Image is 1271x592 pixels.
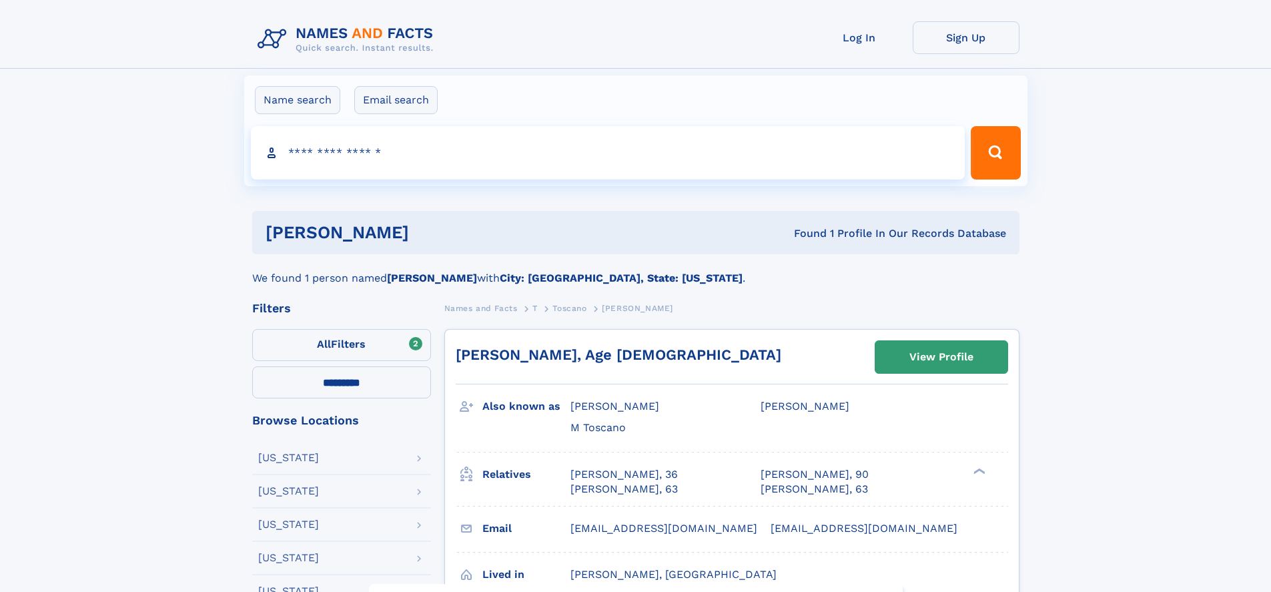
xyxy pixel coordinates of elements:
[570,568,777,581] span: [PERSON_NAME], [GEOGRAPHIC_DATA]
[971,126,1020,180] button: Search Button
[532,304,538,313] span: T
[317,338,331,350] span: All
[258,453,319,463] div: [US_STATE]
[252,414,431,426] div: Browse Locations
[771,522,957,535] span: [EMAIL_ADDRESS][DOMAIN_NAME]
[761,467,869,482] a: [PERSON_NAME], 90
[552,304,586,313] span: Toscano
[570,482,678,497] a: [PERSON_NAME], 63
[532,300,538,316] a: T
[444,300,518,316] a: Names and Facts
[570,522,757,535] span: [EMAIL_ADDRESS][DOMAIN_NAME]
[913,21,1019,54] a: Sign Up
[909,342,973,372] div: View Profile
[761,400,849,412] span: [PERSON_NAME]
[601,226,1006,241] div: Found 1 Profile In Our Records Database
[761,482,868,497] a: [PERSON_NAME], 63
[252,21,444,57] img: Logo Names and Facts
[970,467,986,475] div: ❯
[255,86,340,114] label: Name search
[500,272,743,284] b: City: [GEOGRAPHIC_DATA], State: [US_STATE]
[570,400,659,412] span: [PERSON_NAME]
[354,86,438,114] label: Email search
[258,519,319,530] div: [US_STATE]
[875,341,1007,373] a: View Profile
[570,421,626,434] span: M Toscano
[806,21,913,54] a: Log In
[570,467,678,482] a: [PERSON_NAME], 36
[482,517,570,540] h3: Email
[252,329,431,361] label: Filters
[602,304,673,313] span: [PERSON_NAME]
[482,395,570,418] h3: Also known as
[387,272,477,284] b: [PERSON_NAME]
[552,300,586,316] a: Toscano
[482,563,570,586] h3: Lived in
[456,346,781,363] a: [PERSON_NAME], Age [DEMOGRAPHIC_DATA]
[482,463,570,486] h3: Relatives
[266,224,602,241] h1: [PERSON_NAME]
[252,302,431,314] div: Filters
[252,254,1019,286] div: We found 1 person named with .
[258,486,319,497] div: [US_STATE]
[258,553,319,563] div: [US_STATE]
[251,126,965,180] input: search input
